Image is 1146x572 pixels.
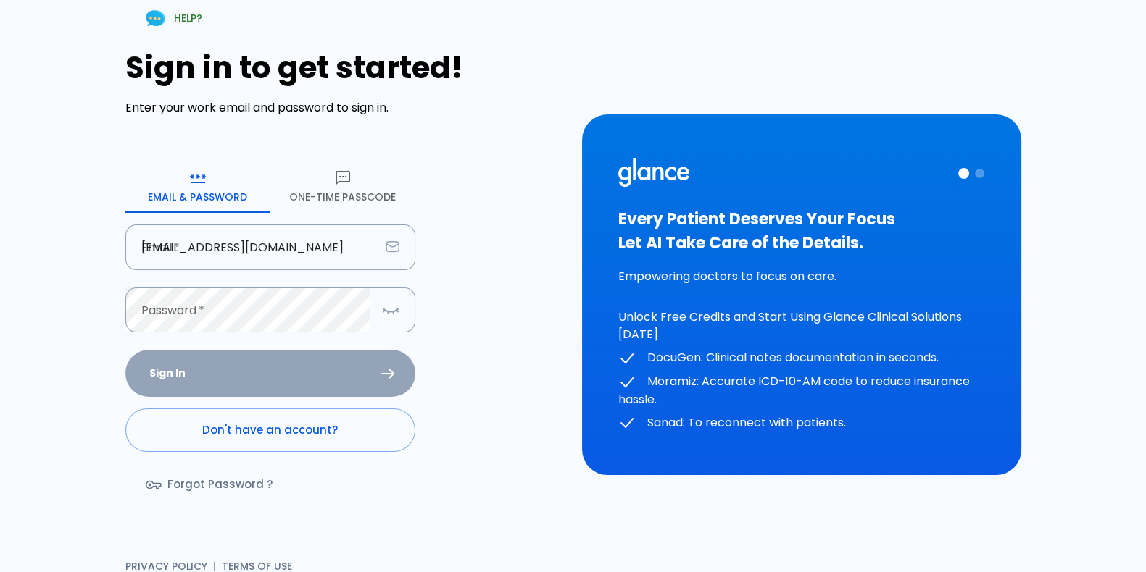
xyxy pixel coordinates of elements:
a: Don't have an account? [125,408,415,452]
p: Empowering doctors to focus on care. [618,268,985,285]
button: One-Time Passcode [270,161,415,213]
h1: Sign in to get started! [125,50,565,85]
p: Unlock Free Credits and Start Using Glance Clinical Solutions [DATE] [618,308,985,343]
a: Forgot Password ? [125,463,296,505]
p: DocuGen: Clinical notes documentation in seconds. [618,349,985,367]
p: Enter your work email and password to sign in. [125,99,565,117]
img: Chat Support [143,6,168,31]
p: Moramiz: Accurate ICD-10-AM code to reduce insurance hassle. [618,373,985,408]
h3: Every Patient Deserves Your Focus Let AI Take Care of the Details. [618,207,985,255]
p: Sanad: To reconnect with patients. [618,414,985,432]
button: Email & Password [125,161,270,213]
input: dr.ahmed@clinic.com [125,224,380,270]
